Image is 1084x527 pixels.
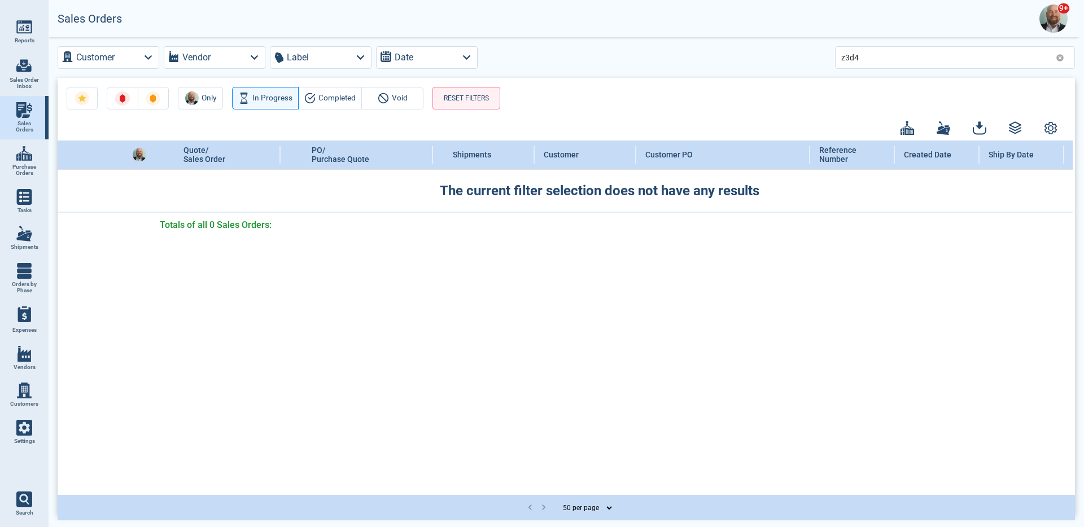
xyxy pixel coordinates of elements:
[523,500,550,515] nav: pagination navigation
[183,146,225,164] span: Quote/ Sales Order
[645,150,693,159] span: Customer PO
[164,46,265,69] button: Vendor
[9,164,40,177] span: Purchase Orders
[16,420,32,436] img: menu_icon
[361,87,423,109] button: Void
[160,218,272,232] span: Totals of all 0 Sales Orders:
[16,226,32,241] img: menu_icon
[270,46,371,69] button: Label
[453,150,491,159] span: Shipments
[14,364,36,371] span: Vendors
[395,50,413,65] label: Date
[16,263,32,279] img: menu_icon
[16,19,32,35] img: menu_icon
[232,87,299,109] button: In Progress
[11,244,38,251] span: Shipments
[12,327,37,333] span: Expenses
[16,383,32,398] img: menu_icon
[182,50,211,65] label: Vendor
[18,207,32,214] span: Tasks
[312,146,369,164] span: PO/ Purchase Quote
[178,87,223,109] button: AvatarOnly
[544,150,579,159] span: Customer
[16,189,32,205] img: menu_icon
[376,46,478,69] button: Date
[9,120,40,133] span: Sales Orders
[16,346,32,362] img: menu_icon
[989,150,1034,159] span: Ship By Date
[252,91,292,105] span: In Progress
[1057,3,1070,14] span: 9+
[904,150,951,159] span: Created Date
[10,401,38,407] span: Customers
[14,438,35,445] span: Settings
[1039,5,1068,33] img: Avatar
[9,77,40,90] span: Sales Order Inbox
[318,91,356,105] span: Completed
[819,146,874,164] span: Reference Number
[16,146,32,161] img: menu_icon
[15,37,34,44] span: Reports
[58,46,159,69] button: Customer
[841,49,1051,65] input: Search for PO or Sales Order or shipment number, etc.
[287,50,309,65] label: Label
[392,91,408,105] span: Void
[58,12,122,25] h2: Sales Orders
[76,50,115,65] label: Customer
[298,87,362,109] button: Completed
[9,281,40,294] span: Orders by Phase
[133,148,146,161] img: Avatar
[202,91,216,105] span: Only
[185,91,199,105] img: Avatar
[16,102,32,118] img: menu_icon
[16,510,33,516] span: Search
[432,87,500,109] button: RESET FILTERS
